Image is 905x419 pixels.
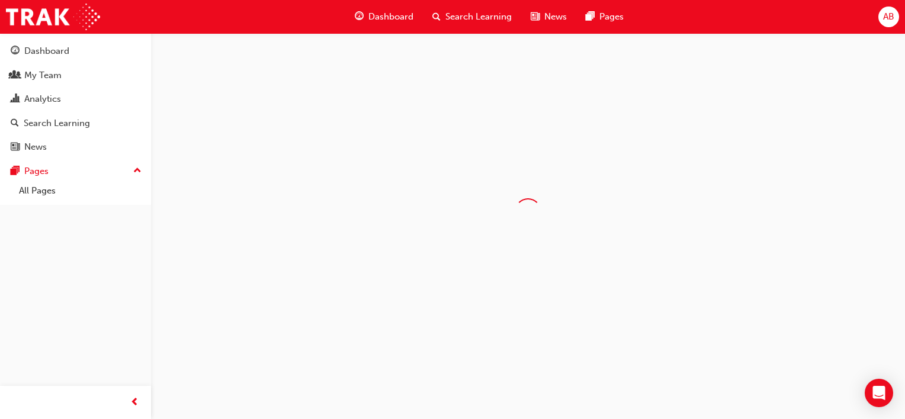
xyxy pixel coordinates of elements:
a: News [5,136,146,158]
span: Pages [599,10,624,24]
span: Dashboard [368,10,413,24]
button: Pages [5,160,146,182]
span: people-icon [11,70,20,81]
span: guage-icon [11,46,20,57]
span: search-icon [11,118,19,129]
span: News [544,10,567,24]
a: guage-iconDashboard [345,5,423,29]
div: News [24,140,47,154]
span: prev-icon [130,395,139,410]
div: Pages [24,165,49,178]
span: pages-icon [11,166,20,177]
a: news-iconNews [521,5,576,29]
span: pages-icon [586,9,595,24]
div: Open Intercom Messenger [865,379,893,407]
span: chart-icon [11,94,20,105]
div: Analytics [24,92,61,106]
a: My Team [5,65,146,86]
a: search-iconSearch Learning [423,5,521,29]
div: Dashboard [24,44,69,58]
a: All Pages [14,182,146,200]
span: guage-icon [355,9,364,24]
a: pages-iconPages [576,5,633,29]
div: Search Learning [24,117,90,130]
span: news-icon [11,142,20,153]
span: news-icon [531,9,540,24]
span: AB [883,10,894,24]
span: Search Learning [445,10,512,24]
a: Dashboard [5,40,146,62]
button: DashboardMy TeamAnalyticsSearch LearningNews [5,38,146,160]
div: My Team [24,69,62,82]
a: Analytics [5,88,146,110]
span: up-icon [133,163,142,179]
img: Trak [6,4,100,30]
a: Search Learning [5,112,146,134]
button: AB [878,7,899,27]
span: search-icon [432,9,441,24]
